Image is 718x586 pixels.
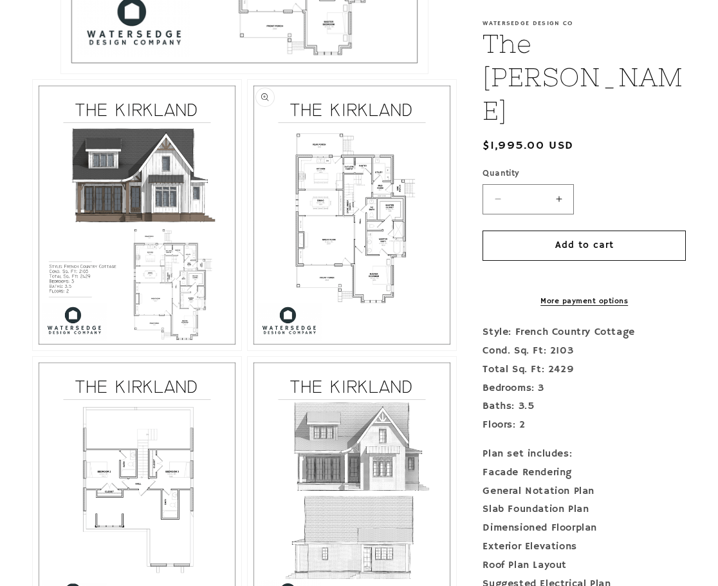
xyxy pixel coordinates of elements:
div: Roof Plan Layout [483,556,686,575]
div: Dimensioned Floorplan [483,519,686,538]
div: Facade Rendering [483,464,686,482]
div: Exterior Elevations [483,538,686,556]
a: More payment options [483,296,686,307]
div: Plan set includes: [483,445,686,464]
p: Style: French Country Cottage Cond. Sq. Ft: 2103 Total Sq. Ft: 2429 Bedrooms: 3 Baths: 3.5 Floors: 2 [483,323,686,435]
p: Watersedge Design Co [483,19,686,27]
button: Add to cart [483,231,686,261]
span: $1,995.00 USD [483,137,573,155]
label: Quantity [483,167,686,180]
div: Slab Foundation Plan [483,500,686,519]
h1: The [PERSON_NAME] [483,27,686,128]
div: General Notation Plan [483,482,686,501]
